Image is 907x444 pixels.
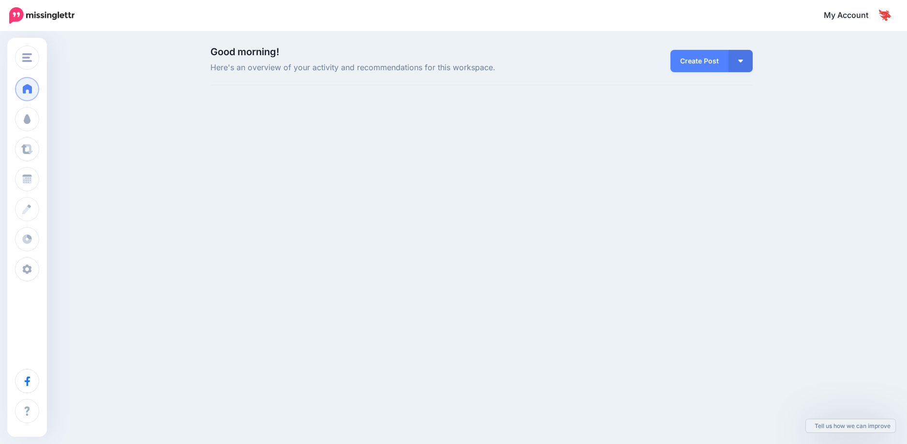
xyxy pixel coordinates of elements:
[814,4,892,28] a: My Account
[738,60,743,62] img: arrow-down-white.png
[22,53,32,62] img: menu.png
[210,46,279,58] span: Good morning!
[806,419,895,432] a: Tell us how we can improve
[9,7,74,24] img: Missinglettr
[670,50,729,72] a: Create Post
[210,61,567,74] span: Here's an overview of your activity and recommendations for this workspace.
